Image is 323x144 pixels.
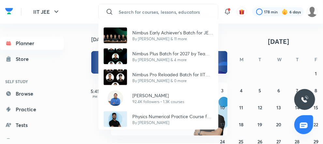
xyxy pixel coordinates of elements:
p: By [PERSON_NAME] [132,120,213,126]
a: AvatarNimbus Plus Batch for 2027 by Team LegendsBy [PERSON_NAME] & 4 more [98,46,218,67]
p: By [PERSON_NAME] & 0 more [132,78,213,84]
img: Avatar [104,48,127,64]
a: AvatarPhysics Numerical Practice Course for JEE main 2024By [PERSON_NAME] [98,109,218,130]
p: Nimbus Pro Reloaded Batch for IIT JEE 2027 [132,71,213,78]
img: Avatar [104,27,127,43]
a: Avatar[PERSON_NAME]92.4K followers • 1.3K courses [98,88,218,109]
p: By [PERSON_NAME] & 4 more [132,57,213,63]
p: 92.4K followers • 1.3K courses [132,99,184,105]
a: AvatarNimbus Early Achiever’s Batch for JEE Main and Advanced 2027By [PERSON_NAME] & 11 more [98,25,218,46]
p: [PERSON_NAME] [132,92,184,99]
p: Nimbus Plus Batch for 2027 by Team Legends [132,50,213,57]
p: By [PERSON_NAME] & 11 more [132,36,213,42]
img: Avatar [108,90,123,106]
img: Avatar [104,111,127,127]
img: ttu [301,96,309,103]
p: Physics Numerical Practice Course for JEE main 2024 [132,113,213,120]
img: Avatar [104,69,127,85]
p: Nimbus Early Achiever’s Batch for JEE Main and Advanced 2027 [132,29,213,36]
a: AvatarNimbus Pro Reloaded Batch for IIT JEE 2027By [PERSON_NAME] & 0 more [98,67,218,88]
